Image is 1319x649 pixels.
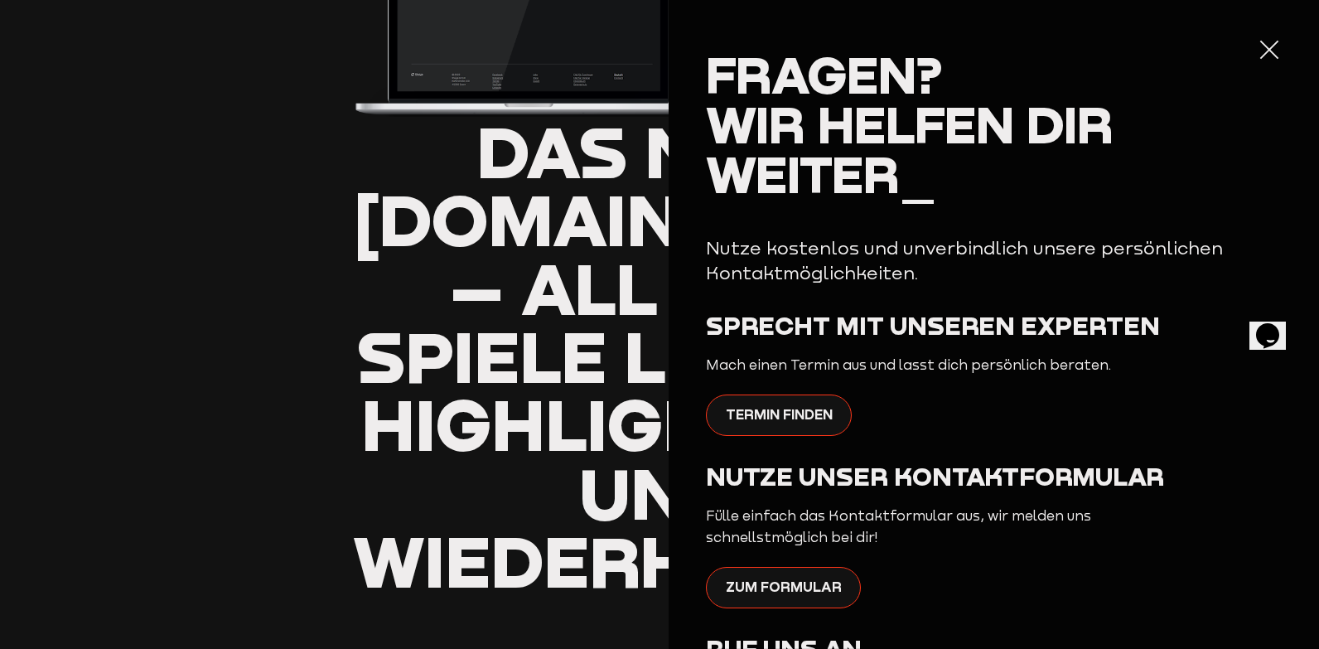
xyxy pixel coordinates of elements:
[706,461,1164,492] span: Nutze unser Kontaktformular
[706,395,852,437] a: Termin finden
[706,505,1120,548] p: Fülle einfach das Kontaktformular aus, wir melden uns schnellstmöglich bei dir!
[1249,300,1302,350] iframe: chat widget
[726,404,833,425] span: Termin finden
[706,310,1160,341] span: Sprecht mit unseren Experten
[726,576,842,598] span: Zum Formular
[706,93,1114,205] span: Wir helfen dir weiter_
[706,236,1282,286] p: Nutze kostenlos und unverbindlich unsere persönlichen Kontaktmöglichkeiten.
[706,43,943,105] span: Fragen?
[706,567,861,609] a: Zum Formular
[706,354,1120,375] p: Mach einen Termin aus und lasst dich persönlich beraten.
